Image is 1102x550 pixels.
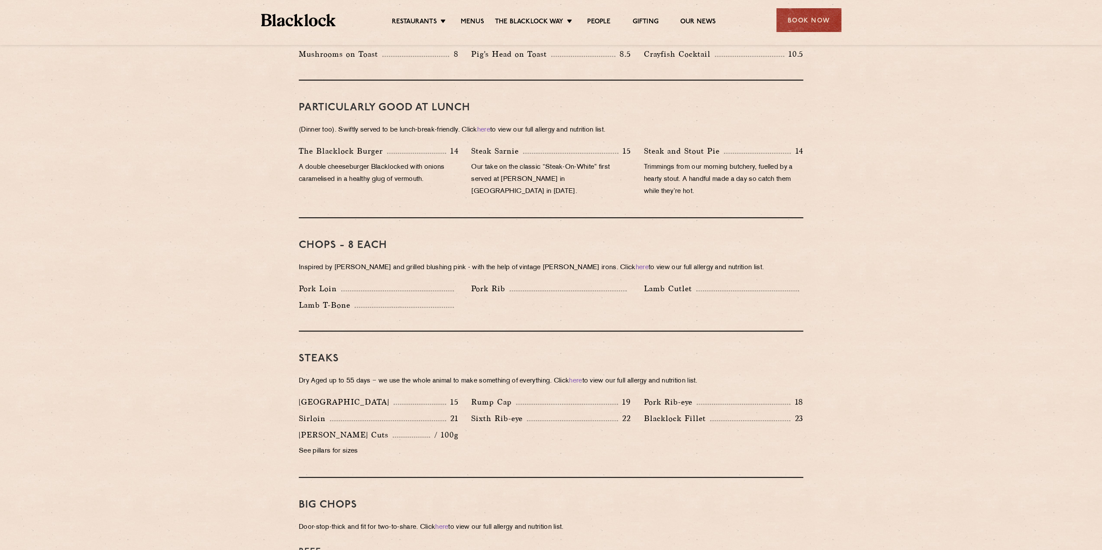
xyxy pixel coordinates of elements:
[495,18,563,27] a: The Blacklock Way
[784,48,803,60] p: 10.5
[261,14,336,26] img: BL_Textured_Logo-footer-cropped.svg
[644,396,697,408] p: Pork Rib-eye
[299,429,393,441] p: [PERSON_NAME] Cuts
[790,396,803,408] p: 18
[615,48,631,60] p: 8.5
[299,521,803,534] p: Door-stop-thick and fit for two-to-share. Click to view our full allergy and nutrition list.
[299,353,803,364] h3: Steaks
[299,262,803,274] p: Inspired by [PERSON_NAME] and grilled blushing pink - with the help of vintage [PERSON_NAME] iron...
[299,396,394,408] p: [GEOGRAPHIC_DATA]
[449,48,458,60] p: 8
[569,378,582,384] a: here
[430,429,458,441] p: / 100g
[471,412,527,425] p: Sixth Rib-eye
[644,145,724,157] p: Steak and Stout Pie
[299,161,458,186] p: A double cheeseburger Blacklocked with onions caramelised in a healthy glug of vermouth.
[471,283,510,295] p: Pork Rib
[299,499,803,511] h3: Big Chops
[461,18,484,27] a: Menus
[790,413,803,424] p: 23
[477,127,490,133] a: here
[471,396,516,408] p: Rump Cap
[644,161,803,198] p: Trimmings from our morning butchery, fuelled by a hearty stout. A handful made a day so catch the...
[471,48,551,60] p: Pig's Head on Toast
[299,124,803,136] p: (Dinner too). Swiftly served to be lunch-break-friendly. Click to view our full allergy and nutri...
[587,18,611,27] a: People
[299,445,458,457] p: See pillars for sizes
[471,161,630,198] p: Our take on the classic “Steak-On-White” first served at [PERSON_NAME] in [GEOGRAPHIC_DATA] in [D...
[618,145,631,157] p: 15
[435,524,448,531] a: here
[299,102,803,113] h3: PARTICULARLY GOOD AT LUNCH
[632,18,658,27] a: Gifting
[299,283,341,295] p: Pork Loin
[299,48,382,60] p: Mushrooms on Toast
[776,8,841,32] div: Book Now
[644,412,710,425] p: Blacklock Fillet
[446,145,459,157] p: 14
[299,240,803,251] h3: Chops - 8 each
[392,18,437,27] a: Restaurants
[618,413,631,424] p: 22
[644,48,715,60] p: Crayfish Cocktail
[618,396,631,408] p: 19
[636,264,649,271] a: here
[299,145,387,157] p: The Blacklock Burger
[471,145,523,157] p: Steak Sarnie
[299,299,355,311] p: Lamb T-Bone
[644,283,696,295] p: Lamb Cutlet
[446,396,459,408] p: 15
[680,18,716,27] a: Our News
[299,412,330,425] p: Sirloin
[791,145,803,157] p: 14
[446,413,459,424] p: 21
[299,375,803,387] p: Dry Aged up to 55 days − we use the whole animal to make something of everything. Click to view o...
